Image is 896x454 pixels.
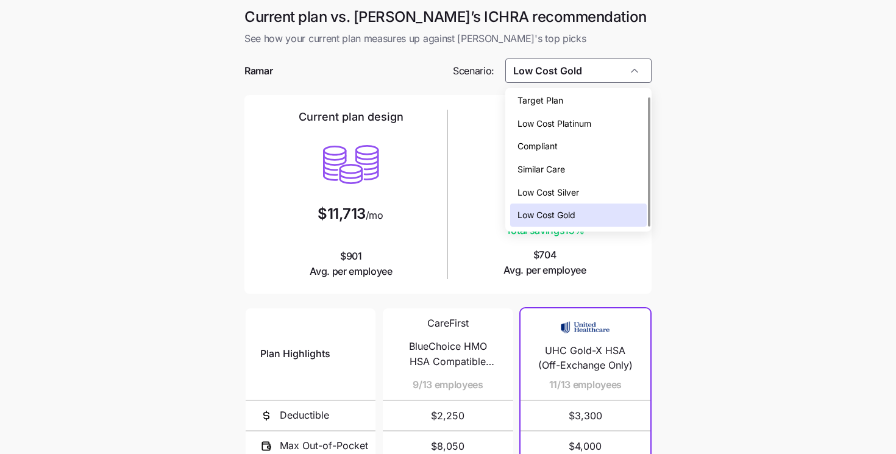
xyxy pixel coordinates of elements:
span: $901 [310,249,393,279]
span: Max Out-of-Pocket [280,438,368,453]
span: Avg. per employee [503,263,586,278]
h1: Current plan vs. [PERSON_NAME]’s ICHRA recommendation [244,7,652,26]
span: $2,250 [397,401,498,430]
span: Deductible [280,408,329,423]
span: 9/13 employees [413,377,483,392]
span: Similar Care [517,163,565,176]
span: Avg. per employee [310,264,393,279]
span: Ramar [244,63,272,79]
span: Scenario: [453,63,494,79]
span: UHC Gold-X HSA (Off-Exchange Only) [535,343,636,374]
span: Low Cost Gold [517,208,575,222]
span: Low Cost Platinum [517,117,591,130]
span: Plan Highlights [260,346,330,361]
h2: Current plan design [299,110,404,124]
span: /mo [366,210,383,220]
span: $704 [503,247,586,278]
span: Compliant [517,140,558,153]
span: Low Cost Silver [517,186,579,199]
img: Carrier [561,316,610,339]
span: $3,300 [535,401,636,430]
span: Target Plan [517,94,563,107]
span: 11/13 employees [549,377,622,392]
span: Total savings 15 % [505,223,585,238]
span: See how your current plan measures up against [PERSON_NAME]'s top picks [244,31,652,46]
span: CareFirst [427,316,469,331]
span: BlueChoice HMO HSA Compatible Silver Plan - $2,250 Ded, PPACA Prescription Integrated Drug [397,339,498,369]
span: $11,713 [318,207,366,221]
